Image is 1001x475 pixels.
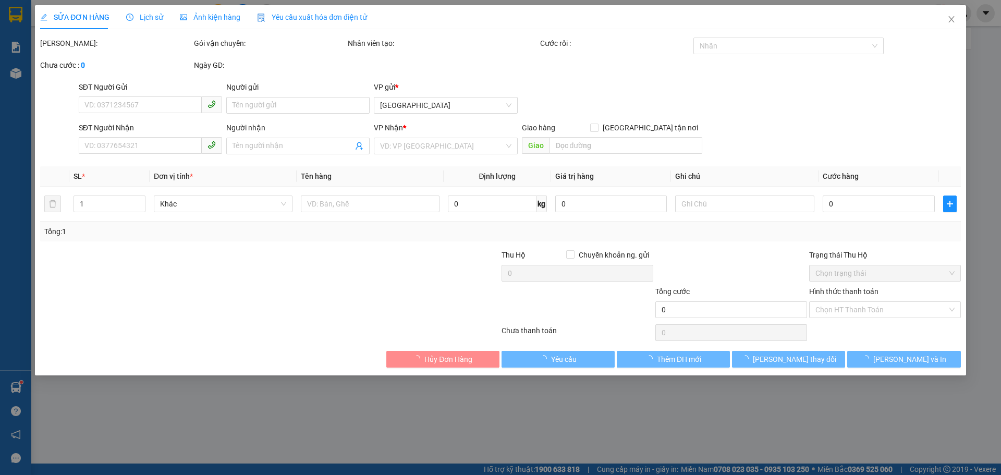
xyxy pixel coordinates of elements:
button: Thêm ĐH mới [617,351,730,368]
span: Hủy Đơn Hàng [424,354,472,365]
span: clock-circle [126,14,133,21]
div: Người gửi [226,81,370,93]
span: Thêm ĐH mới [657,354,701,365]
span: plus [944,200,956,208]
div: Chưa cước : [40,59,192,71]
button: [PERSON_NAME] và In [848,351,961,368]
div: Ngày GD: [194,59,346,71]
div: VP gửi [374,81,518,93]
input: VD: Bàn, Ghế [301,196,440,212]
span: Giá trị hàng [555,172,594,180]
button: plus [943,196,957,212]
span: Ảnh kiện hàng [180,13,240,21]
button: Hủy Đơn Hàng [386,351,499,368]
span: Yêu cầu xuất hóa đơn điện tử [257,13,367,21]
span: user-add [356,142,364,150]
span: Tên hàng [301,172,332,180]
span: [PERSON_NAME] thay đổi [753,354,836,365]
span: loading [862,355,873,362]
label: Hình thức thanh toán [809,287,878,296]
span: loading [741,355,753,362]
span: Lịch sử [126,13,163,21]
span: picture [180,14,187,21]
span: Định lượng [479,172,516,180]
span: loading [540,355,551,362]
div: Chưa thanh toán [500,325,654,343]
span: Đơn vị tính [154,172,193,180]
div: Cước rồi : [540,38,692,49]
span: Tổng cước [655,287,690,296]
span: VP Nhận [374,124,404,132]
span: Cước hàng [823,172,859,180]
span: Chọn trạng thái [815,265,955,281]
span: Chuyển khoản ng. gửi [575,249,653,261]
div: Trạng thái Thu Hộ [809,249,961,261]
span: Giao hàng [522,124,555,132]
span: loading [645,355,657,362]
div: Gói vận chuyển: [194,38,346,49]
span: ĐẮK LẮK [381,98,511,113]
input: Ghi Chú [676,196,814,212]
span: phone [207,100,216,108]
div: SĐT Người Gửi [79,81,222,93]
b: 0 [81,61,85,69]
span: [PERSON_NAME] và In [873,354,946,365]
img: icon [257,14,265,22]
span: SỬA ĐƠN HÀNG [40,13,109,21]
div: Nhân viên tạo: [348,38,538,49]
span: Khác [160,196,286,212]
span: Thu Hộ [502,251,526,259]
div: [PERSON_NAME]: [40,38,192,49]
span: loading [413,355,424,362]
span: kg [536,196,547,212]
div: Tổng: 1 [44,226,386,237]
div: Người nhận [226,122,370,133]
button: Close [937,5,966,34]
button: [PERSON_NAME] thay đổi [732,351,845,368]
button: Yêu cầu [502,351,615,368]
th: Ghi chú [672,166,819,187]
span: phone [207,141,216,149]
span: SL [74,172,82,180]
span: close [947,15,956,23]
button: delete [44,196,61,212]
div: SĐT Người Nhận [79,122,222,133]
span: [GEOGRAPHIC_DATA] tận nơi [599,122,702,133]
span: Yêu cầu [551,354,577,365]
input: Dọc đường [550,137,702,154]
span: Giao [522,137,550,154]
span: edit [40,14,47,21]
